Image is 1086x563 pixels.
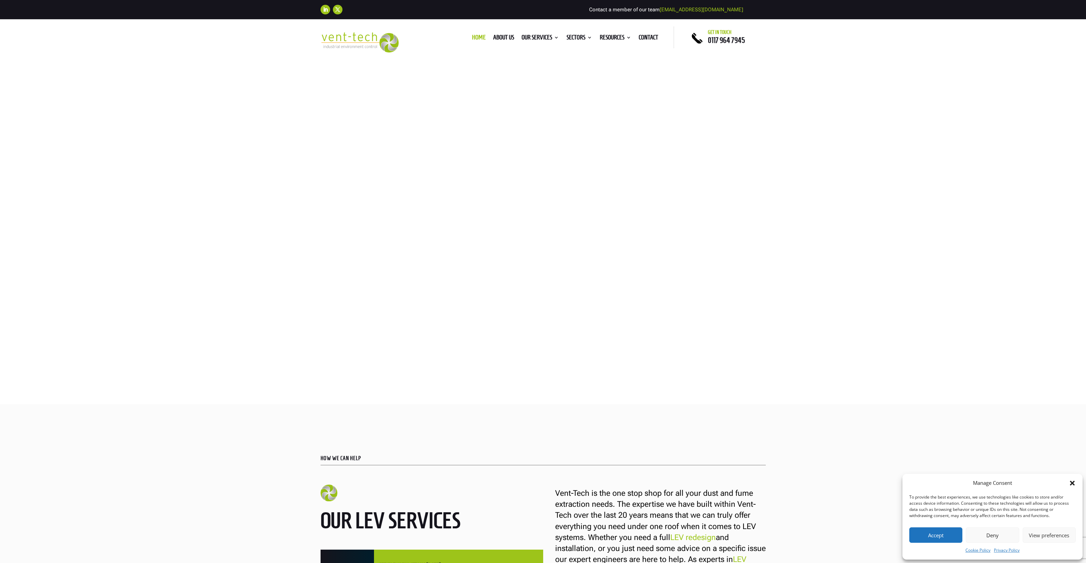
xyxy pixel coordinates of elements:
button: View preferences [1023,527,1076,543]
a: Follow on X [333,5,342,14]
a: Follow on LinkedIn [321,5,330,14]
span: Contact a member of our team [589,7,743,13]
div: To provide the best experiences, we use technologies like cookies to store and/or access device i... [909,494,1075,519]
button: Accept [909,527,962,543]
a: Sectors [566,35,592,43]
a: LEV redesign [670,533,716,542]
span: Get in touch [708,29,732,35]
button: Deny [966,527,1019,543]
a: 0117 964 7945 [708,36,745,44]
a: About us [493,35,514,43]
a: Contact [639,35,658,43]
p: HOW WE CAN HELP [321,456,766,461]
a: Our Services [522,35,559,43]
a: Privacy Policy [994,546,1020,554]
div: Close dialog [1069,480,1076,487]
a: Cookie Policy [965,546,990,554]
div: Manage Consent [973,479,1012,487]
h2: Our LEV services [321,509,468,536]
img: 2023-09-27T08_35_16.549ZVENT-TECH---Clear-background [321,32,399,52]
a: [EMAIL_ADDRESS][DOMAIN_NAME] [660,7,743,13]
a: Home [472,35,486,43]
a: Resources [600,35,631,43]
